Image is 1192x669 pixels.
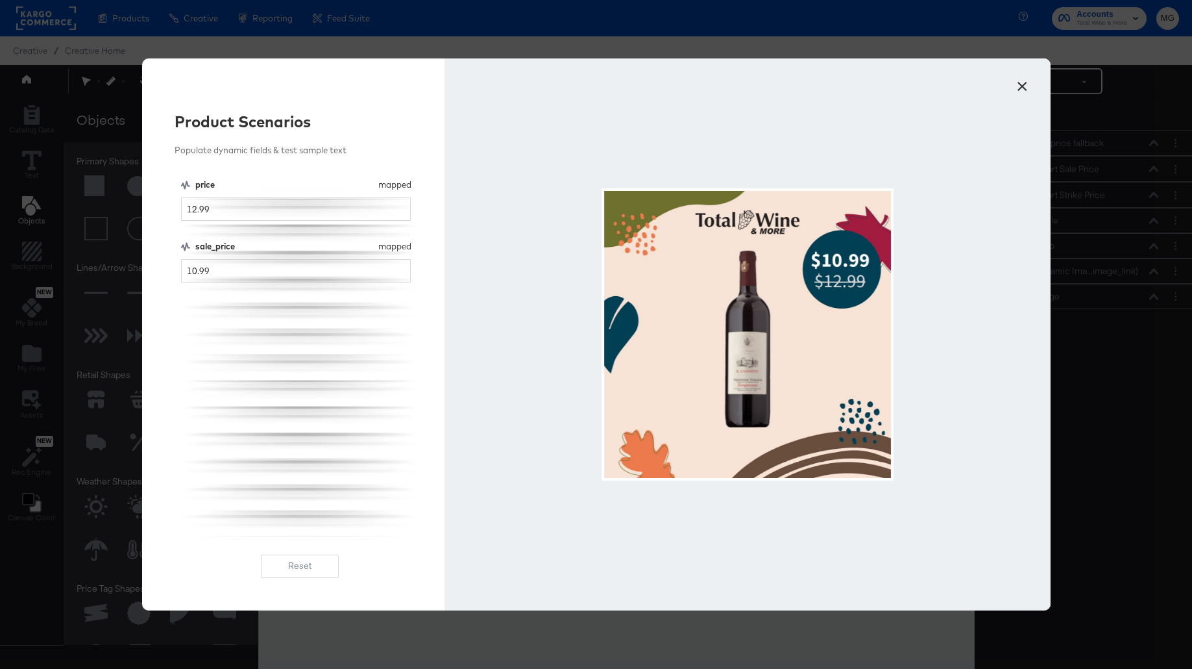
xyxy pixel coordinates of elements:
[195,240,374,253] div: sale_price
[1011,71,1034,95] button: ×
[175,110,426,133] div: Product Scenarios
[181,259,411,283] input: No Value
[181,197,411,221] input: No Value
[195,179,374,191] div: price
[175,144,426,157] div: Populate dynamic fields & test sample text
[378,179,411,191] div: mapped
[261,555,339,578] button: Reset
[378,240,411,253] div: mapped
